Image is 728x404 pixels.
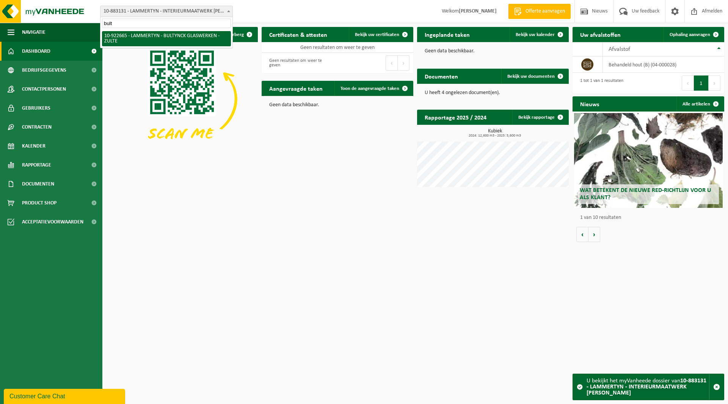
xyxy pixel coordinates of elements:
p: 1 van 10 resultaten [580,215,720,220]
span: Offerte aanvragen [524,8,567,15]
a: Wat betekent de nieuwe RED-richtlijn voor u als klant? [574,113,723,208]
span: Navigatie [22,23,45,42]
a: Bekijk uw kalender [510,27,568,42]
a: Offerte aanvragen [508,4,571,19]
p: Geen data beschikbaar. [269,102,406,108]
a: Alle artikelen [676,96,723,112]
span: Documenten [22,174,54,193]
span: Wat betekent de nieuwe RED-richtlijn voor u als klant? [580,187,711,201]
span: 2024: 12,600 m3 - 2025: 5,600 m3 [421,134,569,138]
span: 10-883131 - LAMMERTYN - INTERIEURMAATWERK KIM VLERICK - DESTELBERGEN [100,6,233,17]
span: Rapportage [22,156,51,174]
a: Bekijk uw certificaten [349,27,413,42]
p: Geen data beschikbaar. [425,49,561,54]
button: Vorige [576,227,588,242]
span: Acceptatievoorwaarden [22,212,83,231]
img: Download de VHEPlus App [106,42,258,156]
td: Geen resultaten om weer te geven [262,42,413,53]
button: 1 [694,75,709,91]
span: Dashboard [22,42,50,61]
h2: Ingeplande taken [417,27,477,42]
h2: Certificaten & attesten [262,27,335,42]
h2: Aangevraagde taken [262,81,330,96]
h2: Documenten [417,69,466,83]
button: Previous [682,75,694,91]
strong: [PERSON_NAME] [459,8,497,14]
span: Bekijk uw documenten [507,74,555,79]
a: Bekijk uw documenten [501,69,568,84]
span: Product Shop [22,193,56,212]
span: 10-883131 - LAMMERTYN - INTERIEURMAATWERK KIM VLERICK - DESTELBERGEN [100,6,232,17]
span: Kalender [22,137,45,156]
p: U heeft 4 ongelezen document(en). [425,90,561,96]
span: Ophaling aanvragen [670,32,710,37]
li: 10-922665 - LAMMERTYN - BULTYNCK GLASWERKEN - ZULTE [102,31,231,46]
span: Toon de aangevraagde taken [340,86,399,91]
button: Next [709,75,720,91]
div: 1 tot 1 van 1 resultaten [576,75,623,91]
strong: 10-883131 - LAMMERTYN - INTERIEURMAATWERK [PERSON_NAME] [587,378,706,396]
div: Geen resultaten om weer te geven [265,55,334,71]
td: behandeld hout (B) (04-000028) [603,57,724,73]
a: Bekijk rapportage [512,110,568,125]
span: Gebruikers [22,99,50,118]
a: Ophaling aanvragen [664,27,723,42]
h3: Kubiek [421,129,569,138]
span: Bekijk uw certificaten [355,32,399,37]
div: U bekijkt het myVanheede dossier van [587,374,709,400]
button: Volgende [588,227,600,242]
span: Bedrijfsgegevens [22,61,66,80]
button: Next [398,55,409,71]
span: Bekijk uw kalender [516,32,555,37]
span: Afvalstof [609,46,630,52]
span: Contactpersonen [22,80,66,99]
iframe: chat widget [4,387,127,404]
button: Previous [386,55,398,71]
a: Toon de aangevraagde taken [334,81,413,96]
button: Verberg [221,27,257,42]
h2: Rapportage 2025 / 2024 [417,110,494,124]
span: Verberg [227,32,244,37]
h2: Uw afvalstoffen [573,27,628,42]
h2: Nieuws [573,96,607,111]
span: Contracten [22,118,52,137]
